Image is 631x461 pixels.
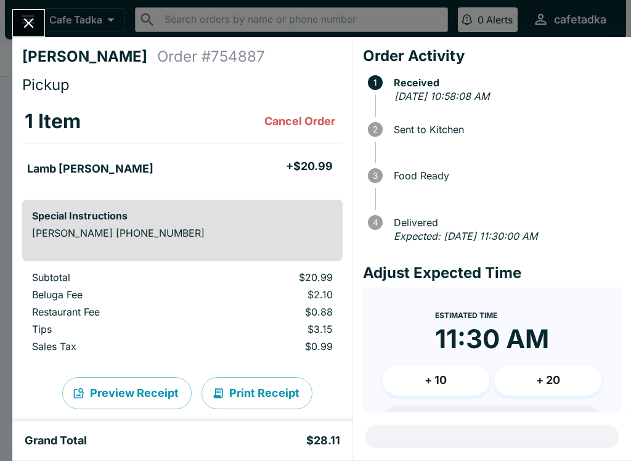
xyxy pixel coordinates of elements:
[32,288,192,301] p: Beluga Fee
[62,377,192,409] button: Preview Receipt
[388,124,621,135] span: Sent to Kitchen
[22,99,343,190] table: orders table
[32,323,192,335] p: Tips
[373,171,378,181] text: 3
[211,271,332,284] p: $20.99
[388,170,621,181] span: Food Ready
[13,10,44,36] button: Close
[394,90,489,102] em: [DATE] 10:58:08 AM
[27,161,153,176] h5: Lamb [PERSON_NAME]
[211,323,332,335] p: $3.15
[211,340,332,353] p: $0.99
[25,109,81,134] h3: 1 Item
[22,76,70,94] span: Pickup
[373,124,378,134] text: 2
[383,365,490,396] button: + 10
[306,433,340,448] h5: $28.11
[32,306,192,318] p: Restaurant Fee
[22,47,157,66] h4: [PERSON_NAME]
[435,311,497,320] span: Estimated Time
[32,340,192,353] p: Sales Tax
[363,264,621,282] h4: Adjust Expected Time
[388,77,621,88] span: Received
[211,288,332,301] p: $2.10
[157,47,265,66] h4: Order # 754887
[202,377,312,409] button: Print Receipt
[494,365,601,396] button: + 20
[286,159,333,174] h5: + $20.99
[25,433,87,448] h5: Grand Total
[394,230,537,242] em: Expected: [DATE] 11:30:00 AM
[22,271,343,357] table: orders table
[372,218,378,227] text: 4
[435,323,549,355] time: 11:30 AM
[211,306,332,318] p: $0.88
[32,210,333,222] h6: Special Instructions
[32,271,192,284] p: Subtotal
[373,78,377,88] text: 1
[363,47,621,65] h4: Order Activity
[32,227,333,239] p: [PERSON_NAME] [PHONE_NUMBER]
[388,217,621,228] span: Delivered
[259,109,340,134] button: Cancel Order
